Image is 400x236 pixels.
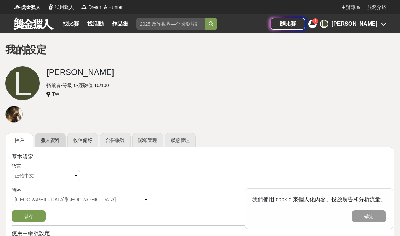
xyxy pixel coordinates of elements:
[78,83,93,88] span: 經驗值
[109,19,131,29] a: 作品集
[14,3,21,10] img: Logo
[5,44,395,56] h1: 我的設定
[74,83,77,88] span: 0
[352,210,386,222] button: 確定
[367,4,386,11] a: 服務介紹
[46,83,61,88] span: 拓荒者
[84,19,106,29] a: 找活動
[136,18,205,30] input: 2025 反詐視界—全國影片競賽
[77,83,78,88] span: •
[12,163,388,170] div: 語言
[314,19,316,23] span: 4
[63,83,72,88] span: 等級
[61,83,63,88] span: •
[14,4,40,11] a: Logo獎金獵人
[47,3,54,10] img: Logo
[165,133,196,147] a: 狀態管理
[100,133,131,147] a: 合併帳號
[12,210,46,222] button: 儲存
[132,133,163,147] a: 認領管理
[94,83,109,88] span: 10 / 100
[252,196,386,202] span: 我們使用 cookie 來個人化內容、投放廣告和分析流量。
[52,91,59,97] span: TW
[5,66,40,100] div: L
[47,4,74,11] a: Logo試用獵人
[12,153,388,161] div: 基本設定
[81,4,123,11] a: LogoDream & Hunter
[332,20,377,28] div: [PERSON_NAME]
[67,133,98,147] a: 收信偏好
[6,133,33,147] a: 帳戶
[88,4,123,11] span: Dream & Hunter
[12,187,388,194] div: 時區
[60,19,82,29] a: 找比賽
[55,4,74,11] span: 試用獵人
[46,66,395,78] div: [PERSON_NAME]
[341,4,360,11] a: 主辦專區
[81,3,88,10] img: Logo
[271,18,305,30] a: 辦比賽
[21,4,40,11] span: 獎金獵人
[35,133,66,147] a: 獵人資料
[320,20,328,28] div: L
